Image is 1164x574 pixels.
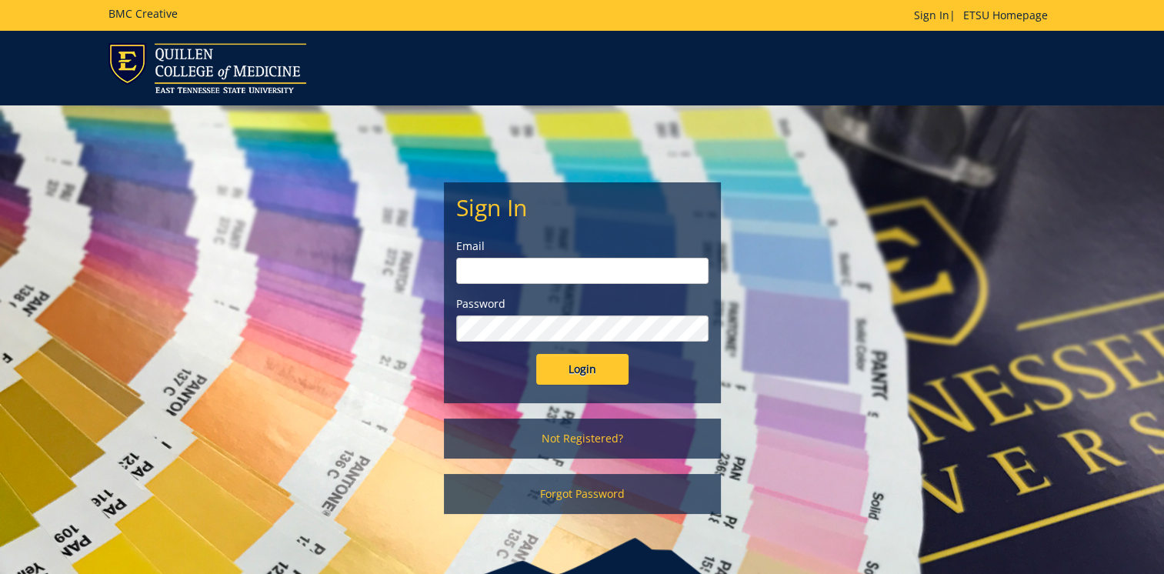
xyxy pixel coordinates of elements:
label: Email [456,239,709,254]
a: Forgot Password [444,474,721,514]
img: ETSU logo [108,43,306,93]
a: ETSU Homepage [956,8,1056,22]
input: Login [536,354,629,385]
a: Not Registered? [444,419,721,459]
p: | [914,8,1056,23]
h2: Sign In [456,195,709,220]
a: Sign In [914,8,949,22]
h5: BMC Creative [108,8,178,19]
label: Password [456,296,709,312]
